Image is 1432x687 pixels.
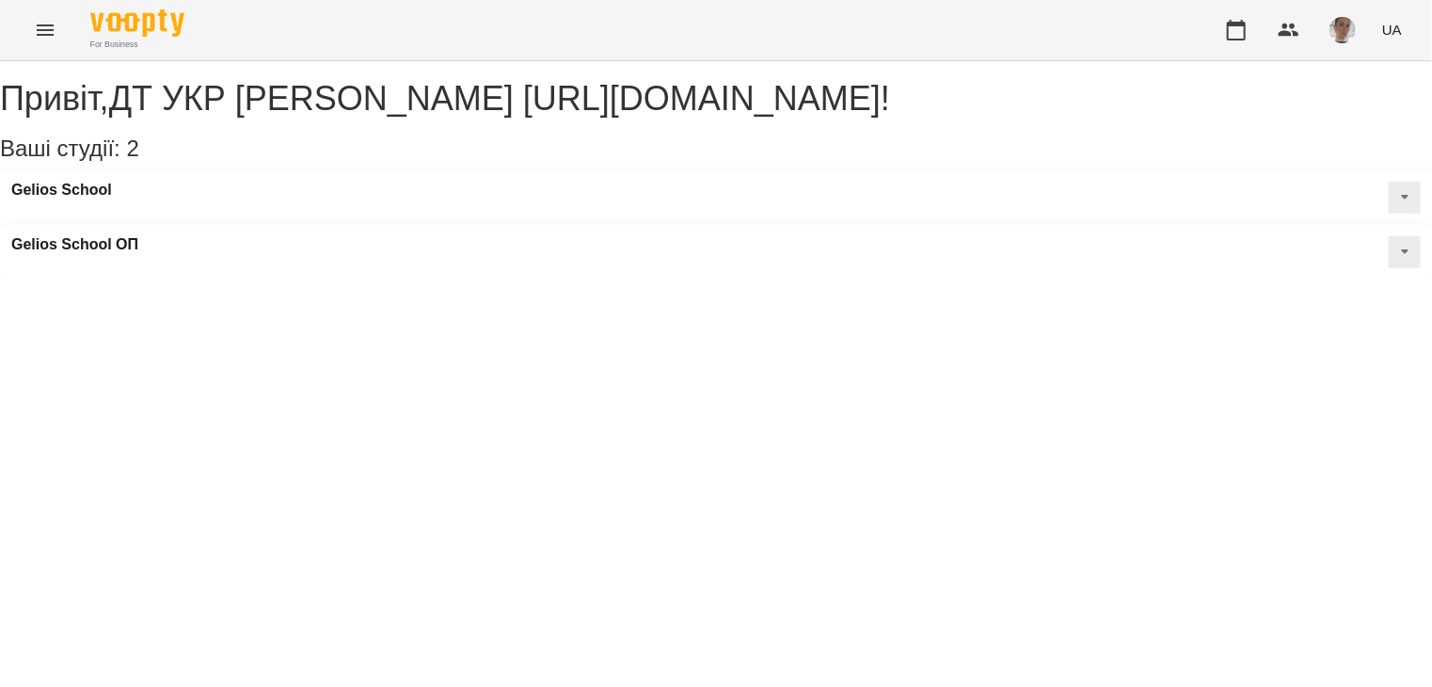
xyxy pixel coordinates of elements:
[1375,12,1409,47] button: UA
[1382,20,1402,40] span: UA
[11,182,112,199] a: Gelios School
[126,136,138,161] span: 2
[11,236,138,253] a: Gelios School ОП
[1329,17,1356,43] img: 4dd45a387af7859874edf35ff59cadb1.jpg
[23,8,68,53] button: Menu
[90,39,184,51] span: For Business
[90,9,184,37] img: Voopty Logo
